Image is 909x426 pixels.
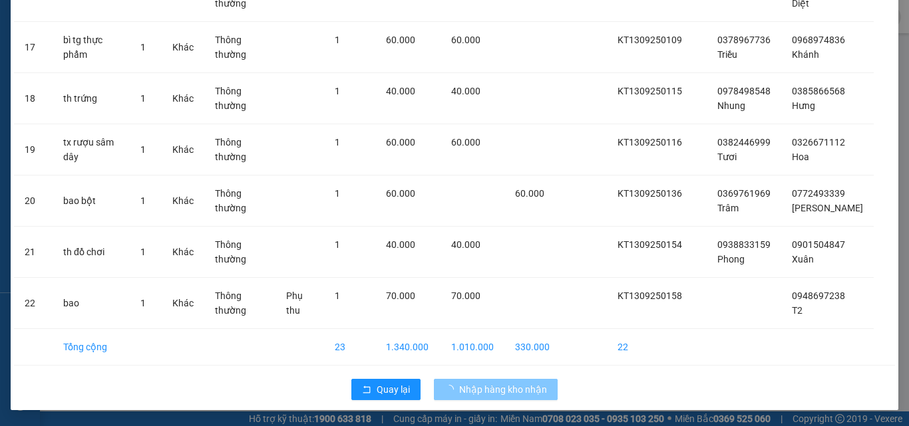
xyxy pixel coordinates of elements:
span: 0948697238 [792,290,845,301]
span: 1 [140,144,146,155]
span: 0326671112 [792,137,845,148]
span: 1 [335,239,340,250]
span: Khánh [792,49,819,60]
td: 330.000 [504,329,560,366]
td: Khác [162,124,204,175]
span: KT1309250115 [618,86,682,96]
td: Thông thường [204,22,276,73]
span: 0978498548 [717,86,771,96]
span: rollback [362,385,371,395]
div: KonTum [90,11,188,27]
td: bao bột [53,175,130,227]
td: 22 [607,329,707,366]
td: bao [53,278,130,329]
span: 1 [140,247,146,257]
span: 0369761969 [717,188,771,199]
span: 0385866568 [792,86,845,96]
td: Khác [162,175,204,227]
span: 60.000 [515,188,544,199]
span: 40.000 [451,239,480,250]
span: KT1309250158 [618,290,682,301]
span: 1 [140,93,146,104]
span: loading [445,385,459,394]
span: Phong [717,254,745,265]
div: An Sương [11,11,81,43]
span: Quay lại [377,382,410,397]
div: 0329206575 [90,43,188,62]
span: Hoa [792,152,809,162]
td: Khác [162,227,204,278]
td: 1.010.000 [441,329,504,366]
span: 40.000 [386,239,415,250]
td: 19 [14,124,53,175]
span: 1 [140,195,146,206]
td: 21 [14,227,53,278]
td: tx rượu sâm dây [53,124,130,175]
td: Khác [162,22,204,73]
span: 0938833159 [717,239,771,250]
td: Thông thường [204,124,276,175]
span: KT1309250116 [618,137,682,148]
span: 0772493339 [792,188,845,199]
td: th trứng [53,73,130,124]
span: 1 [140,298,146,308]
span: Trâm [717,203,739,213]
span: 1 [335,290,340,301]
div: Mỹ [90,27,188,43]
td: Thông thường [204,278,276,329]
span: Phụ thu [286,290,303,316]
span: 60.000 [386,35,415,45]
button: Nhập hàng kho nhận [434,379,558,400]
td: Tổng cộng [53,329,130,366]
span: 1 [140,42,146,53]
span: KT1309250136 [618,188,682,199]
span: 70.000 [451,290,480,301]
td: 1.340.000 [375,329,441,366]
td: Khác [162,73,204,124]
span: 60.000 [451,35,480,45]
span: 60.000 [451,137,480,148]
span: SL [113,92,131,111]
span: 0968974836 [792,35,845,45]
button: rollbackQuay lại [351,379,421,400]
span: Nhung [717,100,745,111]
span: [PERSON_NAME] [792,203,863,213]
span: CR : [10,71,31,85]
span: Nhập hàng kho nhận [459,382,547,397]
td: 22 [14,278,53,329]
span: 0382446999 [717,137,771,148]
span: 0378967736 [717,35,771,45]
td: Khác [162,278,204,329]
span: Gửi: [11,13,32,27]
span: 60.000 [386,137,415,148]
span: T2 [792,305,803,316]
td: 18 [14,73,53,124]
span: KT1309250154 [618,239,682,250]
td: 23 [324,329,375,366]
span: 1 [335,86,340,96]
span: Triều [717,49,737,60]
td: bì tg thực phẩm [53,22,130,73]
span: 1 [335,35,340,45]
td: 20 [14,175,53,227]
span: 40.000 [451,86,480,96]
span: 0901504847 [792,239,845,250]
span: 60.000 [386,188,415,199]
span: Nhận: [90,13,122,27]
td: Thông thường [204,175,276,227]
td: Thông thường [204,73,276,124]
span: Tươi [717,152,737,162]
span: 70.000 [386,290,415,301]
div: Tên hàng: bao ( : 1 ) [11,94,188,110]
span: KT1309250109 [618,35,682,45]
td: 17 [14,22,53,73]
td: th đồ chơi [53,227,130,278]
span: 40.000 [386,86,415,96]
span: Xuân [792,254,814,265]
span: 1 [335,137,340,148]
span: Hưng [792,100,815,111]
span: 1 [335,188,340,199]
td: Thông thường [204,227,276,278]
div: 100.000 [10,70,83,86]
